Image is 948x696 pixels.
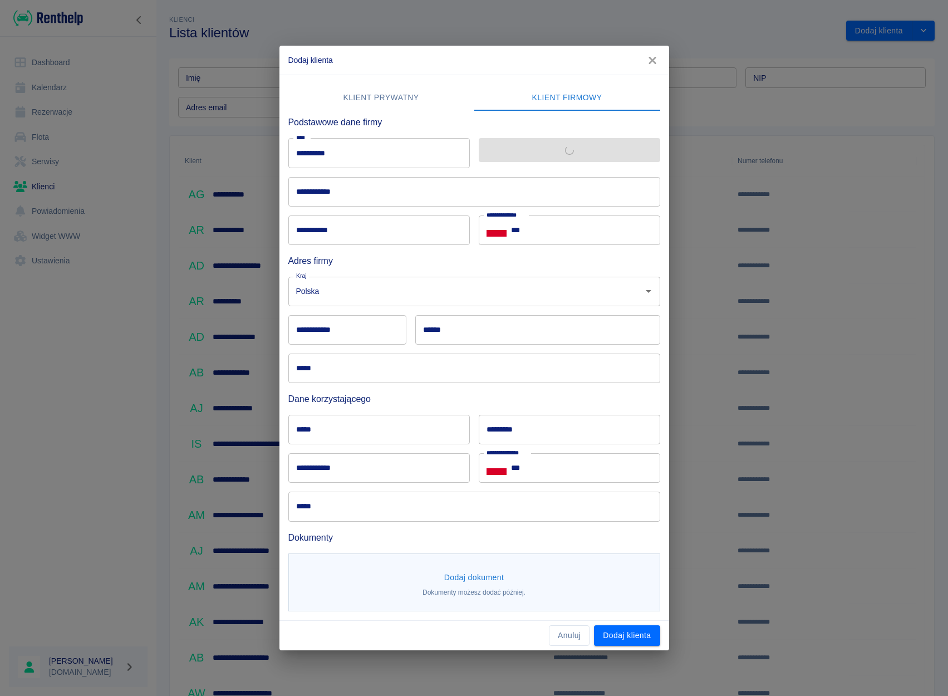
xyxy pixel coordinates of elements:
[288,115,660,129] h6: Podstawowe dane firmy
[440,567,509,588] button: Dodaj dokument
[288,531,660,545] h6: Dokumenty
[474,84,660,111] button: Klient firmowy
[288,84,474,111] button: Klient prywatny
[296,272,307,280] label: Kraj
[288,84,660,111] div: lab API tabs example
[549,625,590,646] button: Anuluj
[594,625,660,646] button: Dodaj klienta
[288,254,660,268] h6: Adres firmy
[641,283,656,299] button: Otwórz
[487,222,507,238] button: Select country
[487,460,507,477] button: Select country
[288,392,660,406] h6: Dane korzystającego
[423,587,525,597] p: Dokumenty możesz dodać później.
[279,46,669,75] h2: Dodaj klienta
